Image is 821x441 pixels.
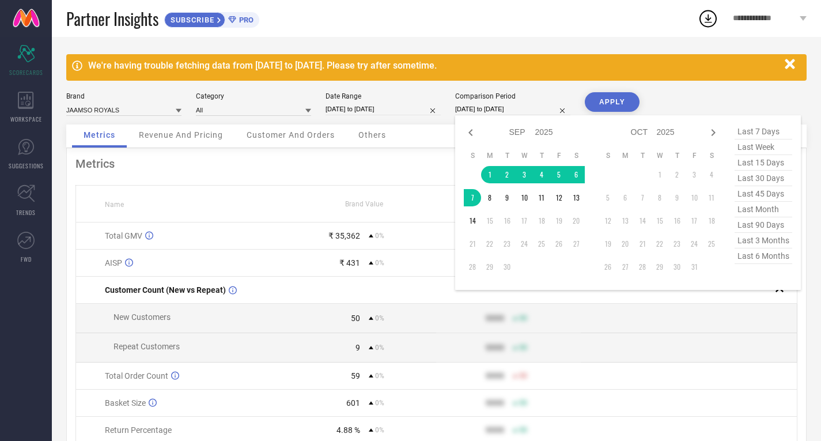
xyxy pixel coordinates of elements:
[481,189,498,206] td: Mon Sep 08 2025
[498,189,516,206] td: Tue Sep 09 2025
[519,372,527,380] span: 50
[651,189,668,206] td: Wed Oct 08 2025
[550,235,567,252] td: Fri Sep 26 2025
[735,233,792,248] span: last 3 months
[533,235,550,252] td: Thu Sep 25 2025
[375,372,384,380] span: 0%
[105,285,226,295] span: Customer Count (New vs Repeat)
[703,235,720,252] td: Sat Oct 25 2025
[498,235,516,252] td: Tue Sep 23 2025
[686,166,703,183] td: Fri Oct 03 2025
[735,217,792,233] span: last 90 days
[651,258,668,276] td: Wed Oct 29 2025
[616,235,634,252] td: Mon Oct 20 2025
[651,235,668,252] td: Wed Oct 22 2025
[16,208,36,217] span: TRENDS
[668,151,686,160] th: Thursday
[9,161,44,170] span: SUGGESTIONS
[735,248,792,264] span: last 6 months
[165,16,217,24] span: SUBSCRIBE
[164,9,259,28] a: SUBSCRIBEPRO
[375,399,384,407] span: 0%
[455,92,570,100] div: Comparison Period
[66,92,181,100] div: Brand
[668,212,686,229] td: Thu Oct 16 2025
[481,212,498,229] td: Mon Sep 15 2025
[498,151,516,160] th: Tuesday
[113,312,171,322] span: New Customers
[351,371,360,380] div: 59
[247,130,335,140] span: Customer And Orders
[84,130,115,140] span: Metrics
[481,166,498,183] td: Mon Sep 01 2025
[651,166,668,183] td: Wed Oct 01 2025
[519,314,527,322] span: 50
[599,189,616,206] td: Sun Oct 05 2025
[498,166,516,183] td: Tue Sep 02 2025
[486,425,504,435] div: 9999
[105,398,146,408] span: Basket Size
[634,189,651,206] td: Tue Oct 07 2025
[66,7,158,31] span: Partner Insights
[346,398,360,408] div: 601
[703,166,720,183] td: Sat Oct 04 2025
[735,186,792,202] span: last 45 days
[519,399,527,407] span: 50
[585,92,640,112] button: APPLY
[486,314,504,323] div: 9999
[686,235,703,252] td: Fri Oct 24 2025
[455,103,570,115] input: Select comparison period
[464,235,481,252] td: Sun Sep 21 2025
[328,231,360,240] div: ₹ 35,362
[634,212,651,229] td: Tue Oct 14 2025
[686,189,703,206] td: Fri Oct 10 2025
[516,166,533,183] td: Wed Sep 03 2025
[516,189,533,206] td: Wed Sep 10 2025
[10,115,42,123] span: WORKSPACE
[375,344,384,352] span: 0%
[634,235,651,252] td: Tue Oct 21 2025
[481,151,498,160] th: Monday
[339,258,360,267] div: ₹ 431
[735,155,792,171] span: last 15 days
[105,258,122,267] span: AISP
[464,126,478,140] div: Previous month
[668,189,686,206] td: Thu Oct 09 2025
[735,140,792,155] span: last week
[735,124,792,140] span: last 7 days
[567,166,585,183] td: Sat Sep 06 2025
[105,231,142,240] span: Total GMV
[498,212,516,229] td: Tue Sep 16 2025
[686,212,703,229] td: Fri Oct 17 2025
[567,212,585,229] td: Sat Sep 20 2025
[139,130,223,140] span: Revenue And Pricing
[464,212,481,229] td: Sun Sep 14 2025
[336,425,360,435] div: 4.88 %
[481,258,498,276] td: Mon Sep 29 2025
[375,314,384,322] span: 0%
[355,343,360,352] div: 9
[668,166,686,183] td: Thu Oct 02 2025
[550,189,567,206] td: Fri Sep 12 2025
[345,200,383,208] span: Brand Value
[481,235,498,252] td: Mon Sep 22 2025
[358,130,386,140] span: Others
[519,344,527,352] span: 50
[486,371,504,380] div: 9999
[375,426,384,434] span: 0%
[651,212,668,229] td: Wed Oct 15 2025
[326,103,441,115] input: Select date range
[634,258,651,276] td: Tue Oct 28 2025
[668,235,686,252] td: Thu Oct 23 2025
[533,151,550,160] th: Thursday
[706,126,720,140] div: Next month
[9,68,43,77] span: SCORECARDS
[105,371,168,380] span: Total Order Count
[599,212,616,229] td: Sun Oct 12 2025
[550,151,567,160] th: Friday
[516,235,533,252] td: Wed Sep 24 2025
[616,189,634,206] td: Mon Oct 06 2025
[550,166,567,183] td: Fri Sep 05 2025
[533,212,550,229] td: Thu Sep 18 2025
[651,151,668,160] th: Wednesday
